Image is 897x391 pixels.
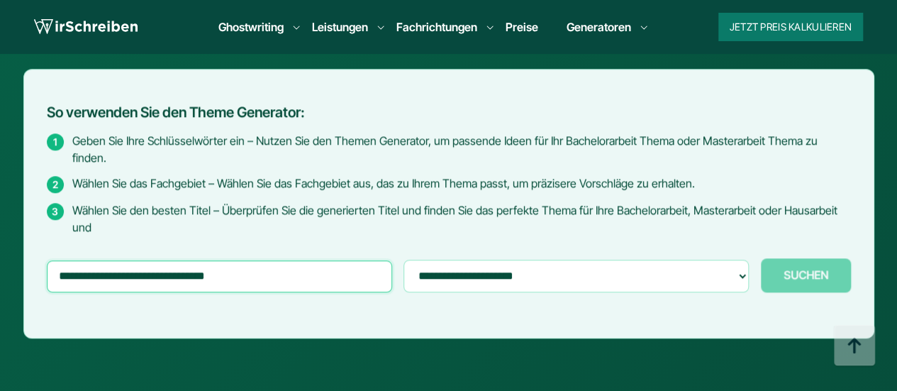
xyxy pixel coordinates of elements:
a: Fachrichtungen [396,18,477,35]
span: 2 [47,176,64,193]
img: button top [833,325,876,368]
a: Preise [506,20,538,34]
li: Wählen Sie das Fachgebiet – Wählen Sie das Fachgebiet aus, das zu Ihrem Thema passt, um präzisere... [47,175,851,193]
span: 1 [47,133,64,150]
h2: So verwenden Sie den Theme Generator: [47,104,851,121]
a: Leistungen [312,18,368,35]
li: Geben Sie Ihre Schlüsselwörter ein – Nutzen Sie den Themen Generator, um passende Ideen für Ihr B... [47,132,851,166]
a: Generatoren [567,18,631,35]
li: Wählen Sie den besten Titel – Überprüfen Sie die generierten Titel und finden Sie das perfekte Th... [47,202,851,236]
img: logo wirschreiben [34,16,138,38]
a: Ghostwriting [218,18,284,35]
button: Jetzt Preis kalkulieren [718,13,863,41]
span: 3 [47,203,64,220]
button: SUCHEN [761,258,851,292]
span: SUCHEN [784,268,828,281]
